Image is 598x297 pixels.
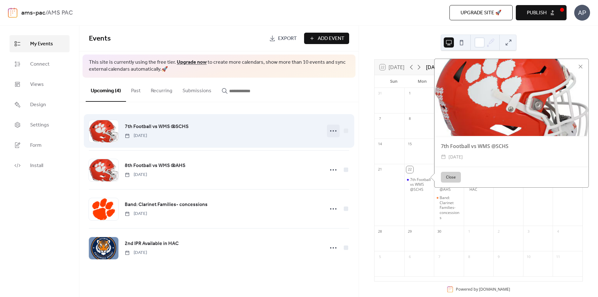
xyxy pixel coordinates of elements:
[30,142,42,149] span: Form
[318,35,344,42] span: Add Event
[125,123,189,131] a: 7th Football vs WMS @SCHS
[406,228,413,235] div: 29
[10,96,70,113] a: Design
[406,141,413,148] div: 15
[495,228,502,235] div: 2
[10,76,70,93] a: Views
[10,137,70,154] a: Form
[376,253,383,260] div: 5
[125,171,147,178] span: [DATE]
[406,253,413,260] div: 6
[574,5,590,21] div: AP
[89,59,349,73] span: This site is currently using the free tier. to create more calendars, show more than 10 events an...
[555,228,561,235] div: 4
[125,240,179,248] a: 2nd IPR Available in HAC
[30,121,49,129] span: Settings
[516,5,567,20] button: Publish
[440,195,461,220] div: Band: Clarinet Families- concessions
[376,90,383,97] div: 31
[376,228,383,235] div: 28
[527,9,547,17] span: Publish
[456,287,510,292] div: Powered by
[30,81,44,88] span: Views
[495,253,502,260] div: 9
[10,157,70,174] a: Install
[376,141,383,148] div: 14
[30,61,50,68] span: Connect
[125,249,147,256] span: [DATE]
[264,33,302,44] a: Export
[461,9,502,17] span: Upgrade site 🚀
[406,90,413,97] div: 1
[466,228,473,235] div: 1
[30,162,43,170] span: Install
[125,201,208,209] a: Band: Clarinet Families- concessions
[45,7,47,19] b: /
[89,32,111,46] span: Events
[86,78,126,102] button: Upcoming (4)
[30,40,53,48] span: My Events
[278,35,297,42] span: Export
[404,177,434,192] div: 7th Football vs WMS @SCHS
[441,153,446,161] div: ​
[376,115,383,122] div: 7
[555,253,561,260] div: 11
[435,142,589,150] div: 7th Football vs WMS @SCHS
[177,78,216,101] button: Submissions
[30,101,46,109] span: Design
[177,57,207,67] a: Upgrade now
[436,253,443,260] div: 7
[304,33,349,44] button: Add Event
[8,8,17,18] img: logo
[434,195,464,220] div: Band: Clarinet Families- concessions
[525,253,532,260] div: 10
[380,75,408,88] div: Sun
[146,78,177,101] button: Recurring
[408,75,436,88] div: Mon
[10,116,70,133] a: Settings
[21,7,45,19] a: ams-pac
[436,228,443,235] div: 30
[426,63,442,71] div: [DATE]
[125,162,185,170] a: 8th Football vs WMS @AHS
[10,35,70,52] a: My Events
[449,5,513,20] button: Upgrade site 🚀
[126,78,146,101] button: Past
[406,115,413,122] div: 8
[525,228,532,235] div: 3
[479,287,510,292] a: [DOMAIN_NAME]
[47,7,73,19] b: AMS PAC
[448,153,463,161] span: [DATE]
[376,166,383,173] div: 21
[441,172,461,183] button: Close
[410,177,432,192] div: 7th Football vs WMS @SCHS
[10,55,70,73] a: Connect
[466,253,473,260] div: 8
[125,132,147,139] span: [DATE]
[406,166,413,173] div: 22
[125,210,147,217] span: [DATE]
